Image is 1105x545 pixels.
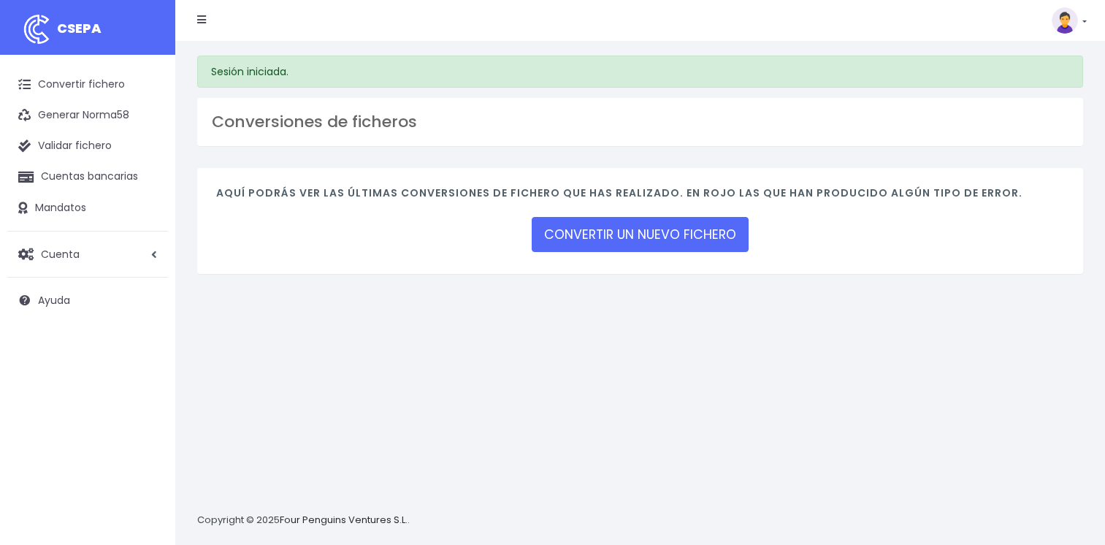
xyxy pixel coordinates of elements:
[41,246,80,261] span: Cuenta
[7,100,168,131] a: Generar Norma58
[280,513,408,527] a: Four Penguins Ventures S.L.
[216,187,1064,207] h4: Aquí podrás ver las últimas conversiones de fichero que has realizado. En rojo las que han produc...
[7,285,168,316] a: Ayuda
[38,293,70,308] span: Ayuda
[7,131,168,161] a: Validar fichero
[197,513,410,528] p: Copyright © 2025 .
[57,19,102,37] span: CSEPA
[212,113,1068,132] h3: Conversiones de ficheros
[7,69,168,100] a: Convertir fichero
[7,161,168,192] a: Cuentas bancarias
[7,239,168,270] a: Cuenta
[532,217,749,252] a: CONVERTIR UN NUEVO FICHERO
[197,56,1083,88] div: Sesión iniciada.
[7,193,168,224] a: Mandatos
[1052,7,1078,34] img: profile
[18,11,55,47] img: logo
